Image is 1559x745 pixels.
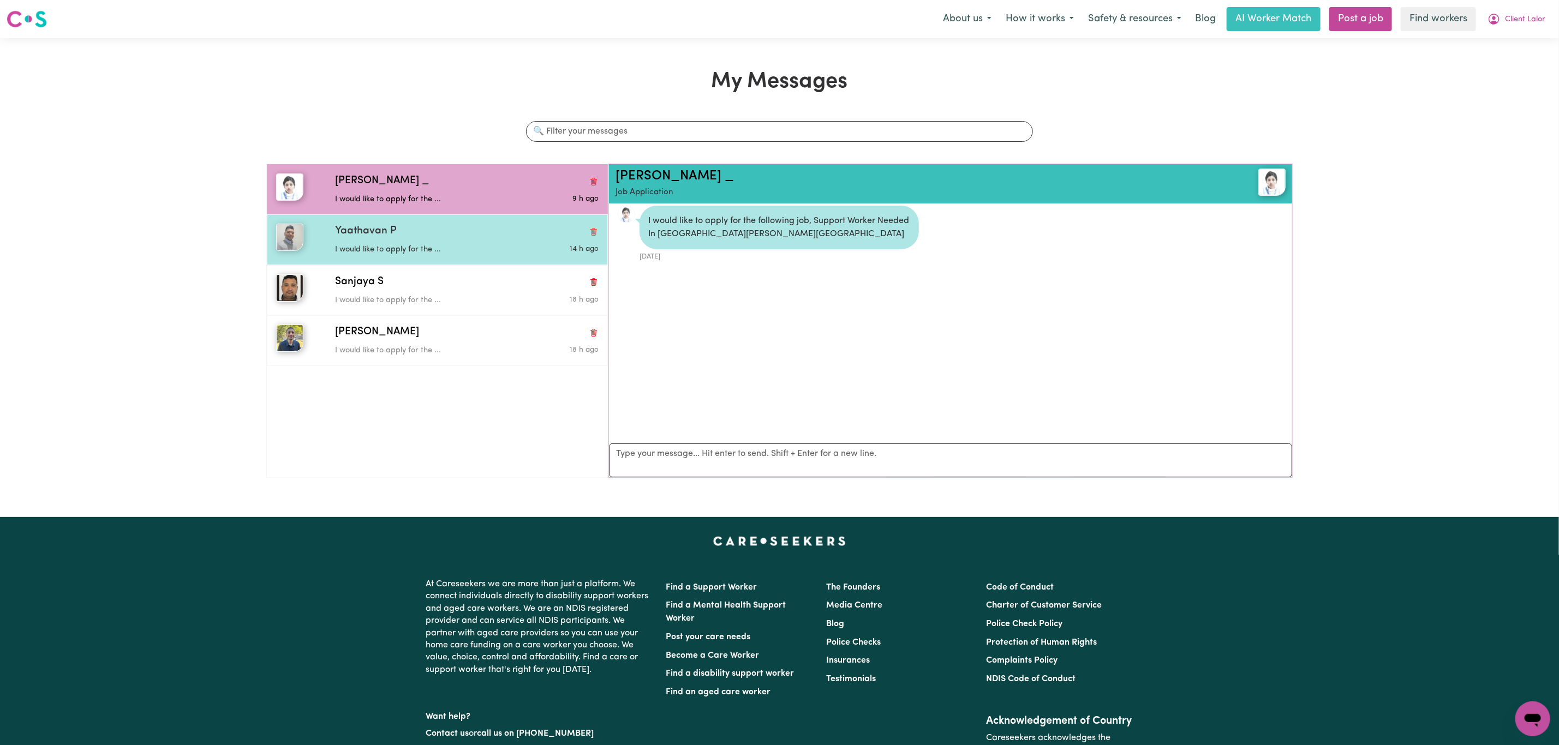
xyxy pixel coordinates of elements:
a: Careseekers home page [713,537,846,545]
img: Careseekers logo [7,9,47,29]
p: I would like to apply for the ... [335,345,511,357]
img: Yaathavan P [276,224,303,251]
a: Media Centre [826,601,882,610]
button: Yaathavan PYaathavan PDelete conversationI would like to apply for the ...Message sent on August ... [267,214,608,265]
span: Yaathavan P [335,224,397,239]
span: Message sent on August 4, 2025 [570,245,599,253]
button: Peter D[PERSON_NAME]Delete conversationI would like to apply for the ...Message sent on August 4,... [267,315,608,365]
a: Blog [1188,7,1222,31]
a: Find a Support Worker [666,583,757,592]
p: I would like to apply for the ... [335,295,511,307]
a: Testimonials [826,675,876,683]
span: [PERSON_NAME] _ [335,173,429,189]
div: [DATE] [640,249,919,262]
a: Code of Conduct [986,583,1054,592]
button: Delete conversation [589,174,599,188]
span: Message sent on August 4, 2025 [570,296,599,303]
button: My Account [1480,8,1552,31]
a: Find a disability support worker [666,669,795,678]
div: I would like to apply for the following job, Support Worker Needed In [GEOGRAPHIC_DATA][PERSON_NA... [640,206,919,249]
img: E679AE22A68F8F9B00851D892CF7A4AC_avatar_blob [618,206,635,223]
a: AI Worker Match [1227,7,1321,31]
button: Sanjaya SSanjaya SDelete conversationI would like to apply for the ...Message sent on August 4, 2025 [267,265,608,315]
a: Post your care needs [666,633,751,641]
a: Post a job [1329,7,1392,31]
a: Contact us [426,729,469,738]
p: I would like to apply for the ... [335,194,511,206]
a: Find a Mental Health Support Worker [666,601,786,623]
button: Delete conversation [589,326,599,340]
span: Sanjaya S [335,274,384,290]
span: [PERSON_NAME] [335,325,419,340]
a: NDIS Code of Conduct [986,675,1076,683]
img: View Sapna _'s profile [1258,169,1286,196]
a: Complaints Policy [986,656,1058,665]
a: Protection of Human Rights [986,638,1097,647]
button: Sapna _[PERSON_NAME] _Delete conversationI would like to apply for the ...Message sent on August ... [267,164,608,214]
span: Message sent on August 5, 2025 [572,195,599,202]
a: Careseekers logo [7,7,47,32]
a: Become a Care Worker [666,651,760,660]
p: Job Application [616,187,1174,199]
a: Insurances [826,656,870,665]
img: Peter D [276,325,303,352]
p: I would like to apply for the ... [335,244,511,256]
p: Want help? [426,706,653,723]
h2: Acknowledgement of Country [986,714,1133,728]
a: Police Check Policy [986,620,1062,628]
iframe: Button to launch messaging window, conversation in progress [1515,701,1550,736]
a: [PERSON_NAME] _ [616,170,734,183]
button: How it works [999,8,1081,31]
input: 🔍 Filter your messages [526,121,1032,142]
img: Sanjaya S [276,274,303,302]
a: Find workers [1401,7,1476,31]
a: View Sapna _'s profile [618,206,635,223]
p: At Careseekers we are more than just a platform. We connect individuals directly to disability su... [426,574,653,680]
p: or [426,723,653,744]
button: Delete conversation [589,225,599,239]
a: Sapna _ [1174,169,1286,196]
a: Charter of Customer Service [986,601,1102,610]
button: About us [936,8,999,31]
a: Find an aged care worker [666,688,771,696]
a: call us on [PHONE_NUMBER] [477,729,594,738]
a: Blog [826,620,844,628]
a: Police Checks [826,638,881,647]
button: Delete conversation [589,275,599,289]
span: Client Lalor [1505,14,1545,26]
img: Sapna _ [276,173,303,201]
span: Message sent on August 4, 2025 [570,346,599,353]
h1: My Messages [266,69,1293,95]
button: Safety & resources [1081,8,1188,31]
a: The Founders [826,583,880,592]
